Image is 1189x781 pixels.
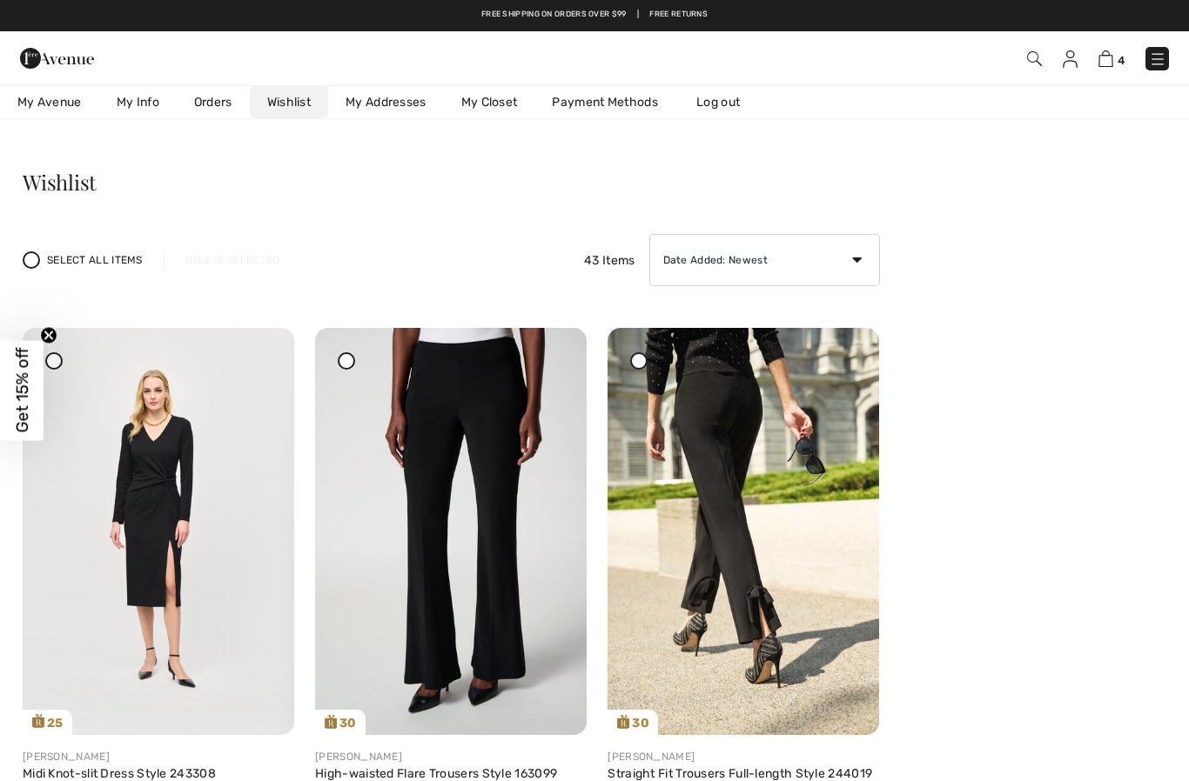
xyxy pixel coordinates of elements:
[1098,48,1125,69] a: 4
[481,9,627,21] a: Free shipping on orders over $99
[315,328,587,735] a: 30
[679,86,775,118] a: Log out
[1118,54,1125,67] span: 4
[1063,50,1078,68] img: My Info
[328,86,444,118] a: My Addresses
[40,327,57,344] button: Close teaser
[23,749,294,764] div: [PERSON_NAME]
[534,86,675,118] a: Payment Methods
[444,86,535,118] a: My Closet
[17,93,82,111] span: My Avenue
[1098,50,1113,67] img: Shopping Bag
[20,49,94,65] a: 1ère Avenue
[23,171,880,192] h3: Wishlist
[608,328,879,735] a: 30
[608,328,879,735] img: frank-lyman-pants-black_2440191_f96d_search.jpg
[315,749,587,764] div: [PERSON_NAME]
[23,328,294,735] img: joseph-ribkoff-dresses-jumpsuits-black_2433081_6265_search.jpg
[23,766,216,781] a: Midi Knot-slit Dress Style 243308
[315,766,557,781] a: High-waisted Flare Trousers Style 163099
[250,86,328,118] a: Wishlist
[1027,51,1042,66] img: Search
[12,348,32,433] span: Get 15% off
[164,252,301,268] div: Delete Selected
[649,9,708,21] a: Free Returns
[584,251,635,270] span: 43 Items
[1149,50,1166,68] img: Menu
[47,252,143,268] span: Select All Items
[20,41,94,76] img: 1ère Avenue
[637,9,639,21] span: |
[608,766,872,781] a: Straight Fit Trousers Full-length Style 244019
[177,86,250,118] a: Orders
[608,749,879,764] div: [PERSON_NAME]
[99,86,177,118] a: My Info
[315,328,587,735] img: joseph-ribkoff-pants-black_1630995_63e5_search.jpg
[23,328,294,735] a: 25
